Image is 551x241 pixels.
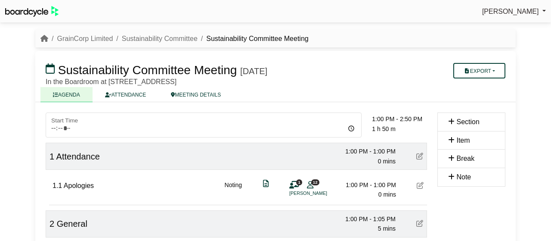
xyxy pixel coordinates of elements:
[482,8,539,15] span: [PERSON_NAME]
[482,6,546,17] a: [PERSON_NAME]
[53,182,62,189] span: 1.1
[378,225,396,232] span: 5 mins
[93,87,158,102] a: ATTENDANCE
[378,158,396,165] span: 0 mins
[158,87,233,102] a: MEETING DETAILS
[198,33,309,44] li: Sustainability Committee Meeting
[378,191,396,198] span: 0 mins
[336,180,396,190] div: 1:00 PM - 1:00 PM
[56,152,100,161] span: Attendance
[50,152,54,161] span: 1
[456,173,471,181] span: Note
[456,118,479,125] span: Section
[46,78,176,85] span: In the Boardroom at [STREET_ADDRESS]
[240,66,267,76] div: [DATE]
[58,63,237,77] span: Sustainability Committee Meeting
[289,190,354,197] li: [PERSON_NAME]
[50,219,54,228] span: 2
[57,35,113,42] a: GrainCorp Limited
[57,219,87,228] span: General
[456,155,474,162] span: Break
[311,179,319,185] span: 12
[40,87,93,102] a: AGENDA
[335,147,396,156] div: 1:00 PM - 1:00 PM
[456,137,470,144] span: Item
[335,214,396,224] div: 1:00 PM - 1:05 PM
[40,33,309,44] nav: breadcrumb
[64,182,94,189] span: Apologies
[296,179,302,185] span: 1
[5,6,59,17] img: BoardcycleBlackGreen-aaafeed430059cb809a45853b8cf6d952af9d84e6e89e1f1685b34bfd5cb7d64.svg
[122,35,198,42] a: Sustainability Committee
[372,125,395,132] span: 1 h 50 m
[372,114,432,124] div: 1:00 PM - 2:50 PM
[225,180,242,200] div: Noting
[453,63,505,78] button: Export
